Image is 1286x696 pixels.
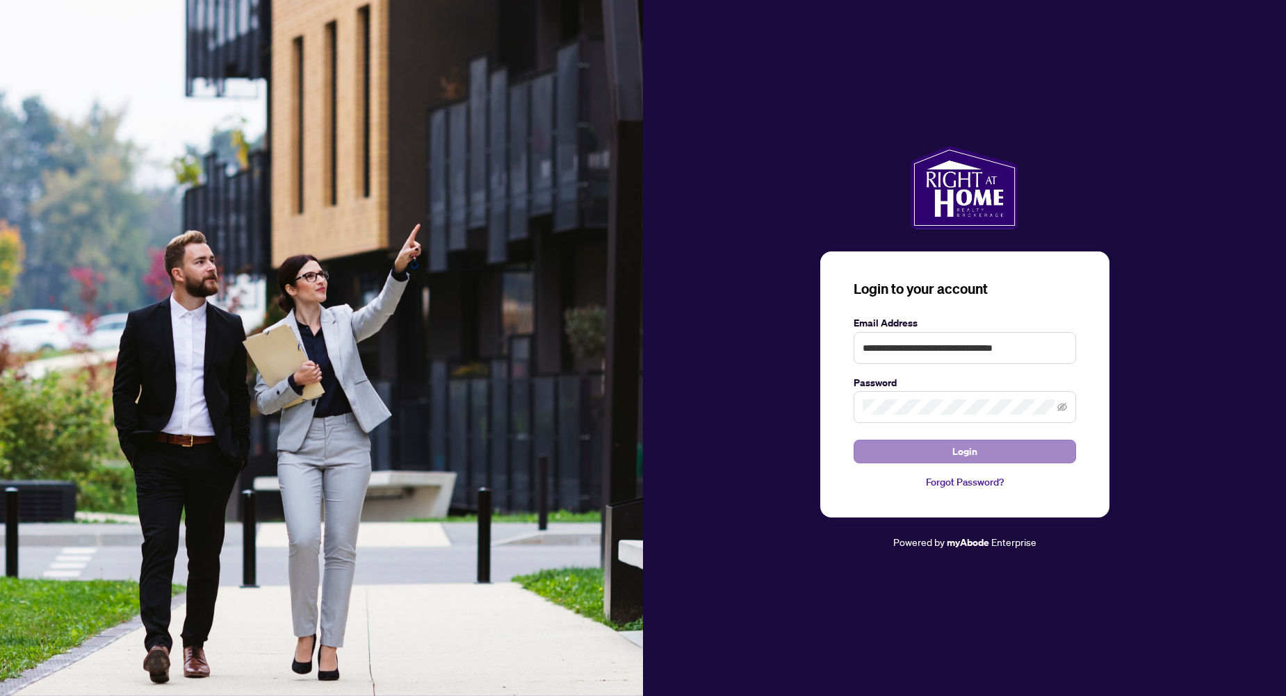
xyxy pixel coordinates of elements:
span: Enterprise [991,536,1036,548]
span: eye-invisible [1057,402,1067,412]
span: Login [952,440,977,463]
button: Login [854,440,1076,463]
img: ma-logo [911,146,1018,229]
a: myAbode [947,535,989,550]
label: Password [854,375,1076,390]
h3: Login to your account [854,279,1076,299]
span: Powered by [893,536,945,548]
a: Forgot Password? [854,474,1076,490]
label: Email Address [854,315,1076,331]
